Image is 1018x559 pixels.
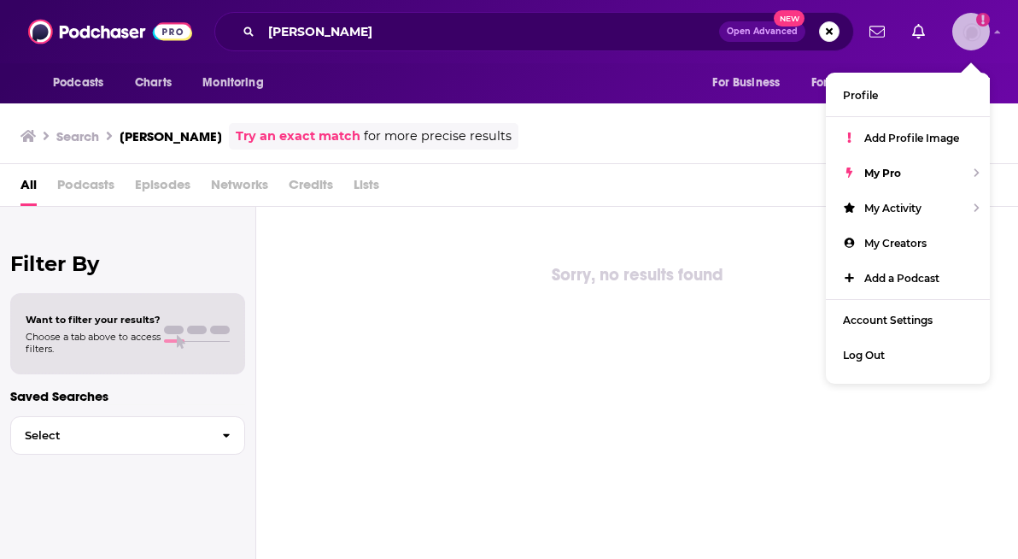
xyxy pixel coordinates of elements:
a: My Creators [826,226,990,261]
a: Show notifications dropdown [905,17,932,46]
span: More [927,71,956,95]
a: Add a Podcast [826,261,990,296]
ul: Show profile menu [826,73,990,384]
span: New [774,10,804,26]
svg: Add a profile image [976,13,990,26]
div: Sorry, no results found [256,262,1018,289]
span: for more precise results [364,127,512,146]
span: Open Advanced [727,27,798,36]
span: Networks [211,171,268,206]
span: Episodes [135,171,190,206]
span: Add Profile Image [864,132,959,144]
span: My Pro [864,167,901,179]
button: open menu [800,67,918,99]
a: Show notifications dropdown [863,17,892,46]
a: Charts [124,67,182,99]
p: Saved Searches [10,388,245,404]
a: Try an exact match [236,127,360,146]
span: Podcasts [57,171,114,206]
button: Show profile menu [952,13,990,50]
span: For Business [712,71,780,95]
span: Add a Podcast [864,272,939,285]
button: Open AdvancedNew [719,21,805,42]
button: open menu [190,67,285,99]
span: Podcasts [53,71,103,95]
span: Select [11,430,208,441]
a: Account Settings [826,303,990,338]
span: Credits [289,171,333,206]
h3: Search [56,128,99,144]
button: open menu [41,67,126,99]
span: Monitoring [202,71,263,95]
button: open menu [915,67,977,99]
span: Log Out [843,349,885,362]
span: Want to filter your results? [26,314,161,326]
div: Search podcasts, credits, & more... [214,12,854,51]
button: open menu [700,67,801,99]
h2: Filter By [10,251,245,276]
span: Profile [843,89,878,102]
a: All [20,171,37,206]
span: Account Settings [843,314,933,327]
span: For Podcasters [811,71,893,95]
span: Choose a tab above to access filters. [26,331,161,355]
span: Lists [354,171,379,206]
span: My Activity [864,202,921,215]
span: Charts [135,71,172,95]
button: Select [10,416,245,455]
span: My Creators [864,237,927,250]
span: Logged in as WachsmanSG [952,13,990,50]
a: Add Profile Image [826,121,990,156]
input: Search podcasts, credits, & more... [261,18,719,45]
img: User Profile [952,13,990,50]
h3: [PERSON_NAME] [120,128,222,144]
img: Podchaser - Follow, Share and Rate Podcasts [28,15,192,48]
a: Profile [826,78,990,113]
